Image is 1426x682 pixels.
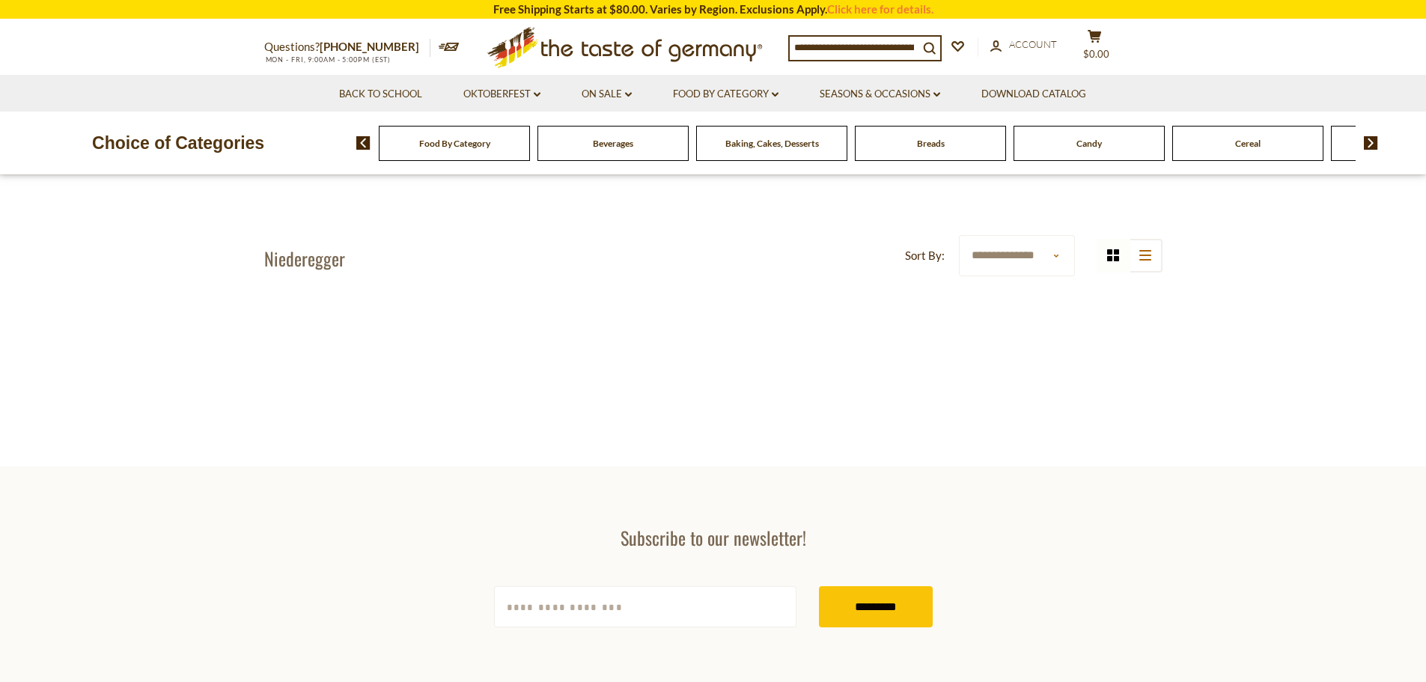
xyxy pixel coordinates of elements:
[494,526,933,549] h3: Subscribe to our newsletter!
[463,86,540,103] a: Oktoberfest
[1083,48,1109,60] span: $0.00
[1235,138,1261,149] a: Cereal
[419,138,490,149] a: Food By Category
[990,37,1057,53] a: Account
[1073,29,1118,67] button: $0.00
[593,138,633,149] a: Beverages
[1076,138,1102,149] a: Candy
[820,86,940,103] a: Seasons & Occasions
[264,55,391,64] span: MON - FRI, 9:00AM - 5:00PM (EST)
[673,86,778,103] a: Food By Category
[339,86,422,103] a: Back to School
[981,86,1086,103] a: Download Catalog
[725,138,819,149] a: Baking, Cakes, Desserts
[827,2,933,16] a: Click here for details.
[320,40,419,53] a: [PHONE_NUMBER]
[1364,136,1378,150] img: next arrow
[905,246,945,265] label: Sort By:
[356,136,371,150] img: previous arrow
[264,247,345,270] h1: Niederegger
[917,138,945,149] a: Breads
[582,86,632,103] a: On Sale
[1009,38,1057,50] span: Account
[264,37,430,57] p: Questions?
